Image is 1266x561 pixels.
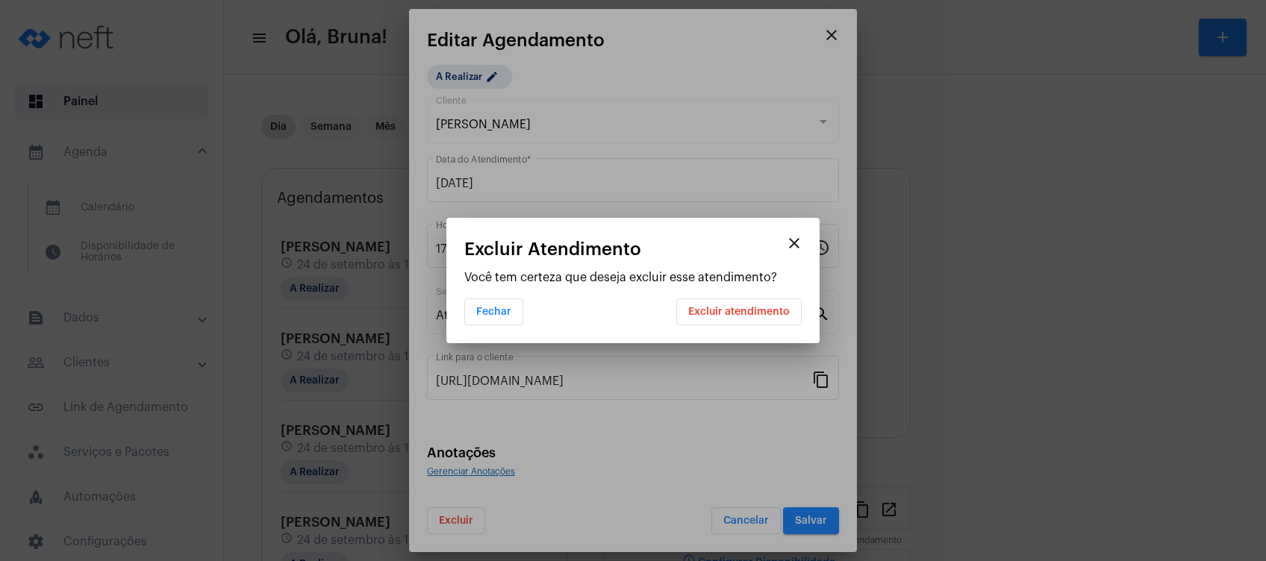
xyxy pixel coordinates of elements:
span: Excluir Atendimento [464,239,641,259]
span: Fechar [476,307,511,317]
mat-icon: close [785,234,803,252]
span: Excluir atendimento [688,307,790,317]
p: Você tem certeza que deseja excluir esse atendimento? [464,271,802,284]
button: Excluir atendimento [676,298,802,325]
button: Fechar [464,298,523,325]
